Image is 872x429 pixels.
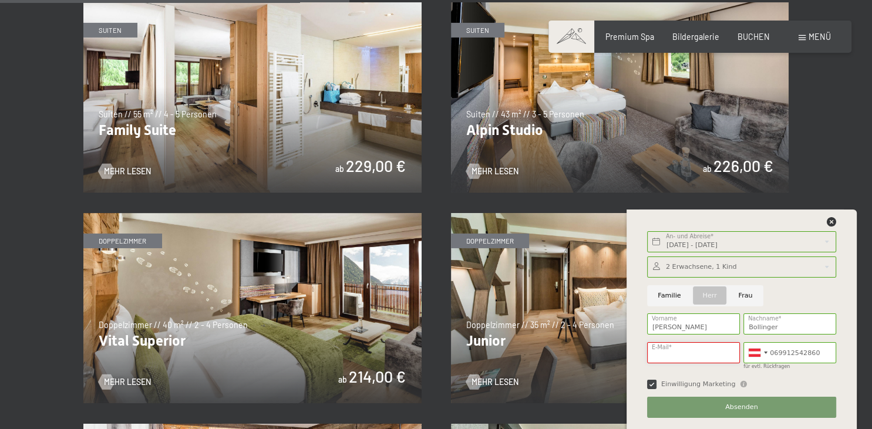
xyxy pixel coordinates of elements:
[809,32,831,42] span: Menü
[647,397,836,418] button: Absenden
[661,380,736,389] span: Einwilligung Marketing
[104,376,151,388] span: Mehr Lesen
[83,2,422,192] img: Family Suite
[743,342,836,363] input: 0664 123456
[466,376,519,388] a: Mehr Lesen
[83,213,422,219] a: Vital Superior
[738,32,770,42] a: BUCHEN
[83,2,422,9] a: Family Suite
[451,213,789,403] img: Junior
[743,364,790,369] label: für evtl. Rückfragen
[451,213,789,219] a: Junior
[83,213,422,403] img: Vital Superior
[99,376,151,388] a: Mehr Lesen
[466,165,519,177] a: Mehr Lesen
[725,403,758,412] span: Absenden
[451,2,789,192] img: Alpin Studio
[744,343,771,363] div: Austria (Österreich): +43
[451,2,789,9] a: Alpin Studio
[472,165,519,177] span: Mehr Lesen
[605,32,654,42] a: Premium Spa
[672,32,719,42] a: Bildergalerie
[472,376,519,388] span: Mehr Lesen
[99,165,151,177] a: Mehr Lesen
[104,165,151,177] span: Mehr Lesen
